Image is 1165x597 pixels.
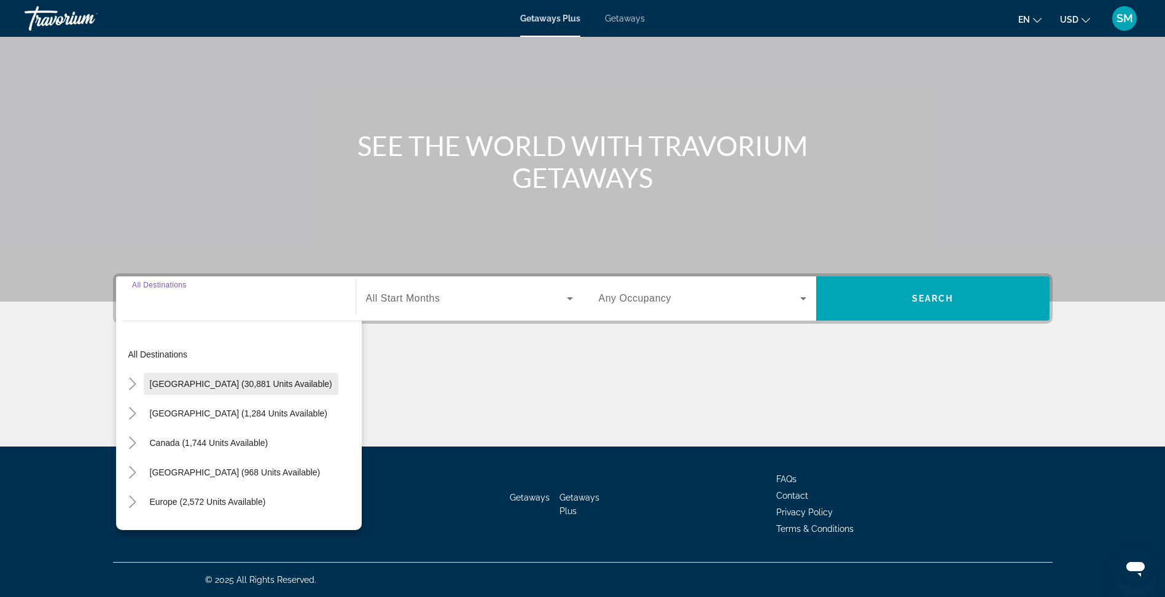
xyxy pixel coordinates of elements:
[144,402,333,424] button: [GEOGRAPHIC_DATA] (1,284 units available)
[132,281,187,289] span: All Destinations
[205,575,316,585] span: © 2025 All Rights Reserved.
[144,491,272,513] button: Europe (2,572 units available)
[116,276,1050,321] div: Search widget
[776,491,808,501] a: Contact
[150,497,266,507] span: Europe (2,572 units available)
[1018,10,1042,28] button: Change language
[599,293,672,303] span: Any Occupancy
[122,432,144,454] button: Toggle Canada (1,744 units available)
[559,493,599,516] a: Getaways Plus
[912,294,954,303] span: Search
[150,379,332,389] span: [GEOGRAPHIC_DATA] (30,881 units available)
[122,343,362,365] button: All destinations
[520,14,580,23] a: Getaways Plus
[144,373,338,395] button: [GEOGRAPHIC_DATA] (30,881 units available)
[150,438,268,448] span: Canada (1,744 units available)
[122,521,144,542] button: Toggle Australia (214 units available)
[150,408,327,418] span: [GEOGRAPHIC_DATA] (1,284 units available)
[122,403,144,424] button: Toggle Mexico (1,284 units available)
[816,276,1050,321] button: Search
[605,14,645,23] a: Getaways
[128,349,188,359] span: All destinations
[1109,6,1140,31] button: User Menu
[144,432,275,454] button: Canada (1,744 units available)
[1060,10,1090,28] button: Change currency
[776,524,854,534] a: Terms & Conditions
[144,520,327,542] button: [GEOGRAPHIC_DATA] (214 units available)
[366,293,440,303] span: All Start Months
[122,491,144,513] button: Toggle Europe (2,572 units available)
[776,507,833,517] a: Privacy Policy
[25,2,147,34] a: Travorium
[144,461,327,483] button: [GEOGRAPHIC_DATA] (968 units available)
[510,493,550,502] a: Getaways
[122,373,144,395] button: Toggle United States (30,881 units available)
[1018,15,1030,25] span: en
[1116,12,1133,25] span: SM
[776,474,797,484] a: FAQs
[353,130,813,193] h1: SEE THE WORLD WITH TRAVORIUM GETAWAYS
[122,462,144,483] button: Toggle Caribbean & Atlantic Islands (968 units available)
[1116,548,1155,587] iframe: Button to launch messaging window
[1060,15,1078,25] span: USD
[150,467,321,477] span: [GEOGRAPHIC_DATA] (968 units available)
